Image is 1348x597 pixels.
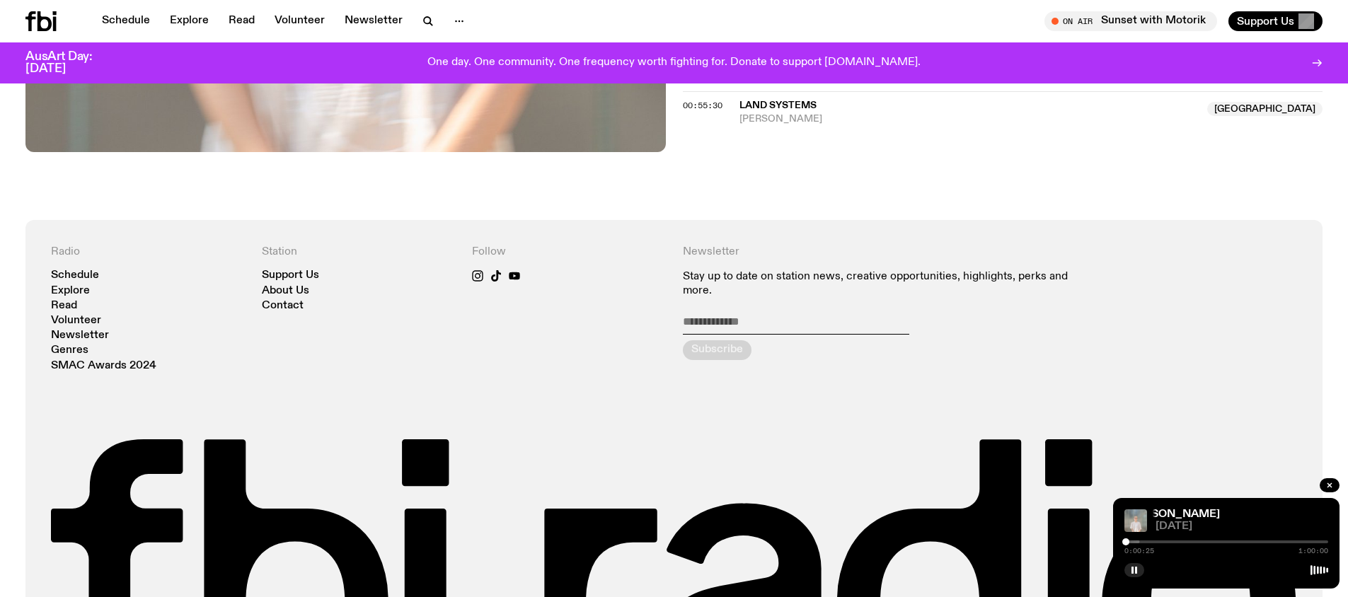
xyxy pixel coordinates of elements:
[1298,547,1328,555] span: 1:00:00
[25,51,116,75] h3: AusArt Day: [DATE]
[1044,11,1217,31] button: On AirSunset with Motorik
[262,301,304,311] a: Contact
[51,286,90,296] a: Explore
[427,57,921,69] p: One day. One community. One frequency worth fighting for. Donate to support [DOMAIN_NAME].
[51,301,77,311] a: Read
[51,315,101,326] a: Volunteer
[262,286,309,296] a: About Us
[683,340,751,360] button: Subscribe
[683,100,722,111] span: 00:55:30
[683,102,722,110] button: 00:55:30
[1124,547,1154,555] span: 0:00:25
[93,11,159,31] a: Schedule
[472,245,666,259] h4: Follow
[739,112,1199,126] span: [PERSON_NAME]
[266,11,333,31] a: Volunteer
[51,330,109,341] a: Newsletter
[1156,521,1328,532] span: [DATE]
[1237,15,1294,28] span: Support Us
[683,270,1087,297] p: Stay up to date on station news, creative opportunities, highlights, perks and more.
[262,245,456,259] h4: Station
[336,11,411,31] a: Newsletter
[1043,509,1220,520] a: The Bridge with [PERSON_NAME]
[1228,11,1323,31] button: Support Us
[51,345,88,356] a: Genres
[51,270,99,281] a: Schedule
[1207,102,1323,116] span: [GEOGRAPHIC_DATA]
[739,100,817,110] span: Land Systems
[262,270,319,281] a: Support Us
[51,361,156,371] a: SMAC Awards 2024
[161,11,217,31] a: Explore
[51,245,245,259] h4: Radio
[683,245,1087,259] h4: Newsletter
[1124,509,1147,532] img: Mara stands in front of a frosted glass wall wearing a cream coloured t-shirt and black glasses. ...
[220,11,263,31] a: Read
